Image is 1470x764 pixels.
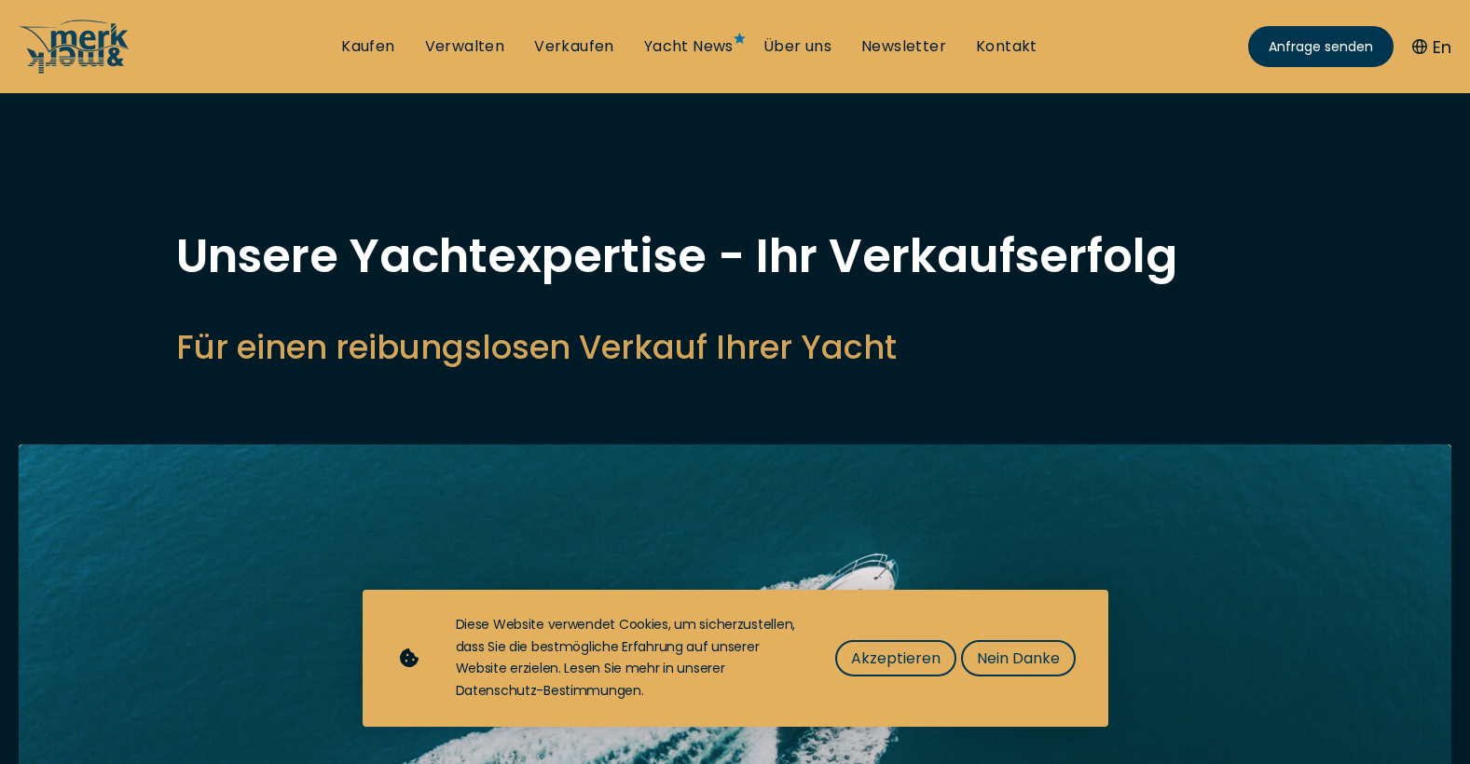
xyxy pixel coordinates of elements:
[1269,37,1373,57] span: Anfrage senden
[961,640,1076,676] button: Nein Danke
[1412,34,1451,60] button: En
[176,233,1295,280] h1: Unsere Yachtexpertise - Ihr Verkaufserfolg
[425,36,505,57] a: Verwalten
[851,647,941,670] span: Akzeptieren
[977,647,1060,670] span: Nein Danke
[341,36,394,57] a: Kaufen
[861,36,946,57] a: Newsletter
[534,36,614,57] a: Verkaufen
[456,614,798,703] div: Diese Website verwendet Cookies, um sicherzustellen, dass Sie die bestmögliche Erfahrung auf unse...
[763,36,831,57] a: Über uns
[1248,26,1394,67] a: Anfrage senden
[835,640,956,676] button: Akzeptieren
[976,36,1037,57] a: Kontakt
[644,36,734,57] a: Yacht News
[456,681,641,700] a: Datenschutz-Bestimmungen
[176,324,1295,370] h2: Für einen reibungslosen Verkauf Ihrer Yacht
